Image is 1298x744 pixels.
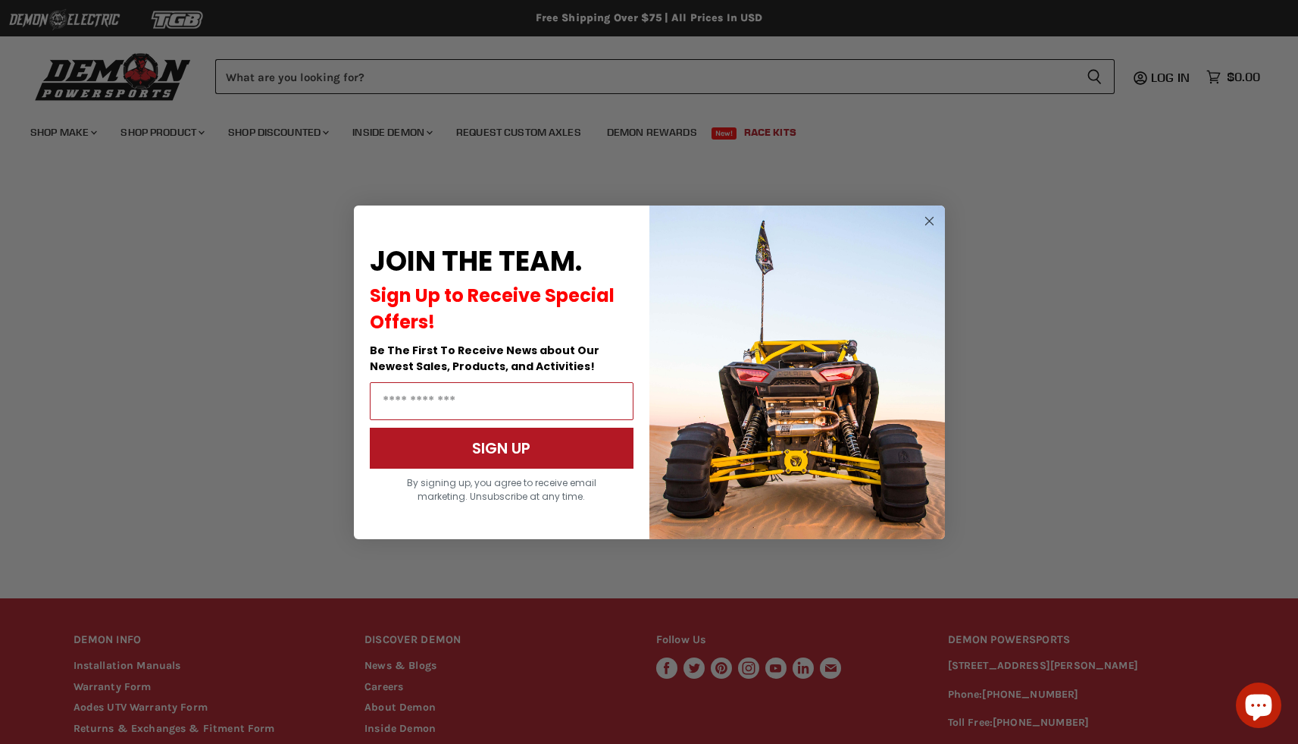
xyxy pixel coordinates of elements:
button: Close dialog [920,212,939,231]
span: Be The First To Receive News about Our Newest Sales, Products, and Activities! [370,343,599,374]
inbox-online-store-chat: Shopify online store chat [1231,683,1286,732]
span: JOIN THE TEAM. [370,242,582,281]
img: a9095488-b6e7-41ba-879d-588abfab540b.jpeg [649,206,945,539]
input: Email Address [370,382,633,420]
span: Sign Up to Receive Special Offers! [370,283,615,334]
button: SIGN UP [370,428,633,469]
span: By signing up, you agree to receive email marketing. Unsubscribe at any time. [407,476,596,503]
